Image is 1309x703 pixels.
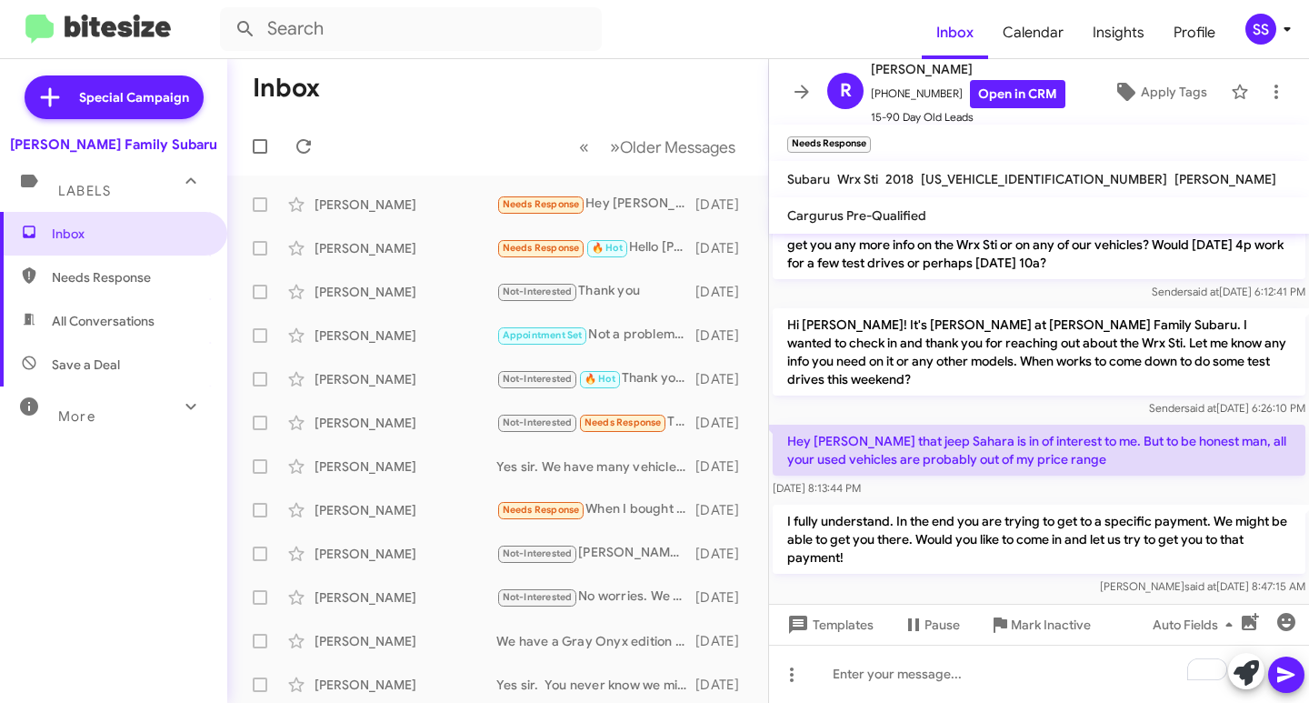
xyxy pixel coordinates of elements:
[503,329,583,341] span: Appointment Set
[871,80,1065,108] span: [PHONE_NUMBER]
[315,326,496,345] div: [PERSON_NAME]
[1011,608,1091,641] span: Mark Inactive
[773,505,1305,574] p: I fully understand. In the end you are trying to get to a specific payment. We might be able to g...
[503,591,573,603] span: Not-Interested
[315,588,496,607] div: [PERSON_NAME]
[503,242,580,254] span: Needs Response
[695,501,754,519] div: [DATE]
[592,242,623,254] span: 🔥 Hot
[610,136,620,158] span: »
[695,676,754,694] div: [DATE]
[695,457,754,476] div: [DATE]
[1230,14,1289,45] button: SS
[840,76,852,105] span: R
[496,368,695,389] div: Thank you.
[620,137,735,157] span: Older Messages
[988,6,1078,59] a: Calendar
[58,183,111,199] span: Labels
[579,136,589,158] span: «
[315,501,496,519] div: [PERSON_NAME]
[885,171,914,187] span: 2018
[315,370,496,388] div: [PERSON_NAME]
[1159,6,1230,59] span: Profile
[1174,171,1276,187] span: [PERSON_NAME]
[921,171,1167,187] span: [US_VEHICLE_IDENTIFICATION_NUMBER]
[837,171,878,187] span: Wrx Sti
[496,499,695,520] div: When I bought the Outback from y'all, you valued my trade in at less than half the first offer I ...
[52,268,206,286] span: Needs Response
[695,545,754,563] div: [DATE]
[1153,608,1240,641] span: Auto Fields
[871,58,1065,80] span: [PERSON_NAME]
[503,504,580,516] span: Needs Response
[695,414,754,432] div: [DATE]
[769,608,888,641] button: Templates
[773,425,1305,476] p: Hey [PERSON_NAME] that jeep Sahara is in of interest to me. But to be honest man, all your used v...
[787,171,830,187] span: Subaru
[503,417,573,428] span: Not-Interested
[787,136,871,153] small: Needs Response
[1152,285,1305,298] span: Sender [DATE] 6:12:41 PM
[503,286,573,297] span: Not-Interested
[1078,6,1159,59] a: Insights
[52,356,120,374] span: Save a Deal
[52,312,155,330] span: All Conversations
[315,632,496,650] div: [PERSON_NAME]
[1149,401,1305,415] span: Sender [DATE] 6:26:10 PM
[695,588,754,607] div: [DATE]
[220,7,602,51] input: Search
[1097,75,1222,108] button: Apply Tags
[315,545,496,563] div: [PERSON_NAME]
[1184,401,1216,415] span: said at
[496,194,695,215] div: Hey [PERSON_NAME] that jeep Sahara is in of interest to me. But to be honest man, all your used v...
[315,457,496,476] div: [PERSON_NAME]
[695,239,754,257] div: [DATE]
[315,283,496,301] div: [PERSON_NAME]
[503,198,580,210] span: Needs Response
[1184,579,1216,593] span: said at
[922,6,988,59] a: Inbox
[787,207,926,224] span: Cargurus Pre-Qualified
[695,283,754,301] div: [DATE]
[569,128,746,166] nav: Page navigation example
[496,632,695,650] div: We have a Gray Onyx edition touring coming next month or a white and blue Regular Onyx edition co...
[695,196,754,214] div: [DATE]
[1141,75,1207,108] span: Apply Tags
[496,237,695,258] div: Hello [PERSON_NAME], I have possibly been thinking of a CPO Crosstrek ..I am [DEMOGRAPHIC_DATA], ...
[496,412,695,433] div: Thank you and will do!
[315,414,496,432] div: [PERSON_NAME]
[503,547,573,559] span: Not-Interested
[773,481,861,495] span: [DATE] 8:13:44 PM
[52,225,206,243] span: Inbox
[599,128,746,166] button: Next
[315,676,496,694] div: [PERSON_NAME]
[1245,14,1276,45] div: SS
[1100,579,1305,593] span: [PERSON_NAME] [DATE] 8:47:15 AM
[496,325,695,346] div: Not a problem. I know you said you are waiting a bit for your wife to look. We have the lowest ra...
[496,543,695,564] div: [PERSON_NAME] with [PERSON_NAME] family Subaru
[585,373,615,385] span: 🔥 Hot
[496,676,695,694] div: Yes sir. You never know we might be able to give you a great deal on it or find you one that you ...
[784,608,874,641] span: Templates
[695,370,754,388] div: [DATE]
[1138,608,1254,641] button: Auto Fields
[924,608,960,641] span: Pause
[58,408,95,425] span: More
[769,645,1309,703] div: To enrich screen reader interactions, please activate Accessibility in Grammarly extension settings
[496,281,695,302] div: Thank you
[871,108,1065,126] span: 15-90 Day Old Leads
[695,326,754,345] div: [DATE]
[315,239,496,257] div: [PERSON_NAME]
[10,136,217,154] div: [PERSON_NAME] Family Subaru
[496,457,695,476] div: Yes sir. We have many vehicles available, and we will for sure find you that perfect one!
[773,308,1305,396] p: Hi [PERSON_NAME]! It's [PERSON_NAME] at [PERSON_NAME] Family Subaru. I wanted to check in and tha...
[888,608,974,641] button: Pause
[568,128,600,166] button: Previous
[585,417,662,428] span: Needs Response
[503,373,573,385] span: Not-Interested
[1187,285,1219,298] span: said at
[79,88,189,106] span: Special Campaign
